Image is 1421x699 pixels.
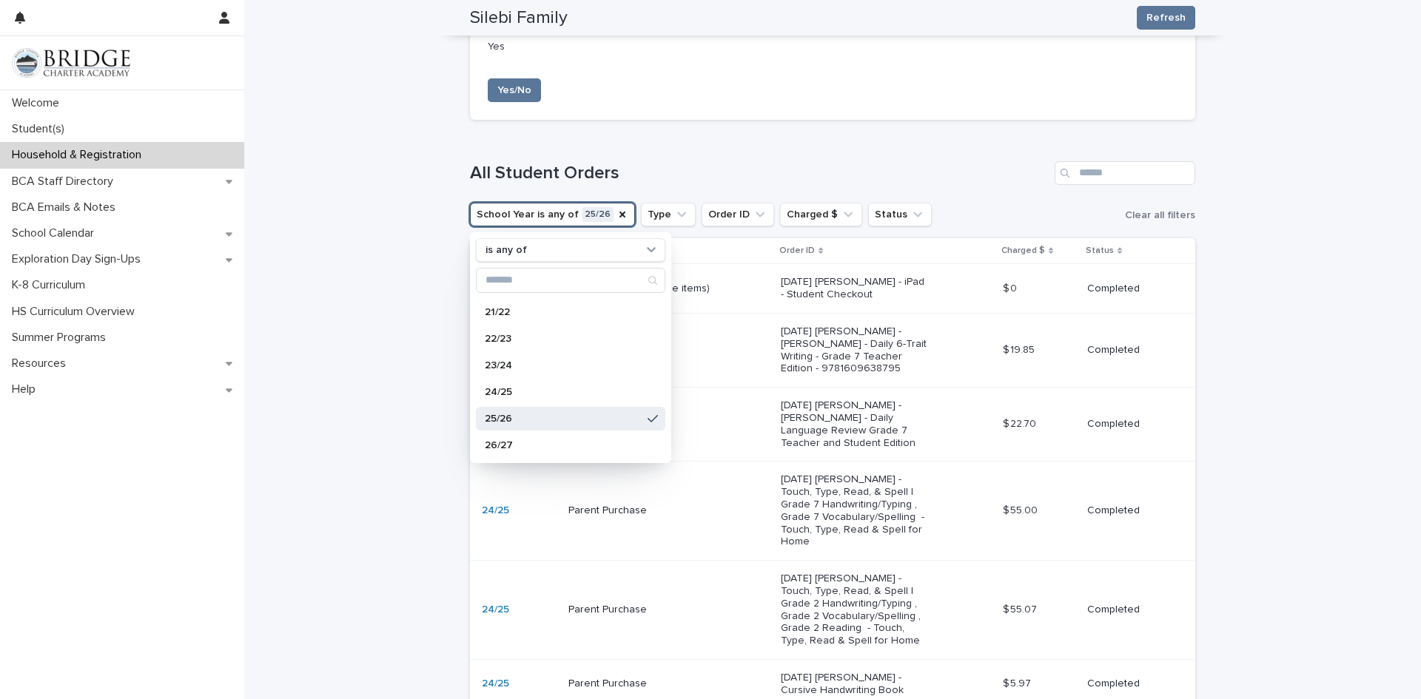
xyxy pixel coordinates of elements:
[1003,415,1039,430] p: $ 22.70
[470,163,1049,184] h1: All Student Orders
[6,175,125,189] p: BCA Staff Directory
[780,203,862,226] button: Charged $
[568,678,716,690] p: Parent Purchase
[781,276,929,301] p: [DATE] [PERSON_NAME] - iPad - Student Checkout
[470,388,1195,462] tr: 24/25 BCA Purchase[DATE] [PERSON_NAME] - [PERSON_NAME] - Daily Language Review Grade 7 Teacher an...
[6,252,152,266] p: Exploration Day Sign-Ups
[1137,6,1195,30] button: Refresh
[488,39,1178,55] p: Yes
[485,387,642,397] p: 24/25
[470,462,1195,561] tr: 24/25 Parent Purchase[DATE] [PERSON_NAME] - Touch, Type, Read, & Spell | Grade 7 Handwriting/Typi...
[6,357,78,371] p: Resources
[1087,678,1172,690] p: Completed
[1003,280,1020,295] p: $ 0
[781,473,929,548] p: [DATE] [PERSON_NAME] - Touch, Type, Read, & Spell | Grade 7 Handwriting/Typing , Grade 7 Vocabula...
[6,382,47,396] p: Help
[1055,161,1195,185] input: Search
[486,244,527,257] p: is any of
[6,96,71,110] p: Welcome
[6,148,153,162] p: Household & Registration
[497,83,531,98] span: Yes/No
[781,573,929,647] p: [DATE] [PERSON_NAME] - Touch, Type, Read, & Spell | Grade 2 Handwriting/Typing , Grade 2 Vocabula...
[482,604,509,616] a: 24/25
[6,226,106,240] p: School Calendar
[641,203,696,226] button: Type
[568,604,716,616] p: Parent Purchase
[470,203,635,226] button: School Year
[702,203,774,226] button: Order ID
[482,504,509,517] a: 24/25
[1086,243,1114,259] p: Status
[6,331,118,345] p: Summer Programs
[1087,604,1172,616] p: Completed
[482,678,509,690] a: 24/25
[6,305,147,319] p: HS Curriculum Overview
[1146,10,1186,25] span: Refresh
[779,243,815,259] p: Order ID
[1087,418,1172,430] p: Completed
[868,203,932,226] button: Status
[485,360,642,371] p: 23/24
[1003,675,1034,690] p: $ 5.97
[470,561,1195,660] tr: 24/25 Parent Purchase[DATE] [PERSON_NAME] - Touch, Type, Read, & Spell | Grade 2 Handwriting/Typi...
[6,122,76,136] p: Student(s)
[485,413,642,424] p: 25/26
[6,200,127,215] p: BCA Emails & Notes
[781,325,929,375] p: [DATE] [PERSON_NAME] - [PERSON_NAME] - Daily 6-Trait Writing - Grade 7 Teacher Edition - 97816096...
[488,78,541,102] button: Yes/No
[470,313,1195,387] tr: 24/25 BCA Purchase[DATE] [PERSON_NAME] - [PERSON_NAME] - Daily 6-Trait Writing - Grade 7 Teacher ...
[485,334,642,344] p: 22/23
[477,269,665,292] input: Search
[485,307,642,317] p: 21/22
[1001,243,1045,259] p: Charged $
[12,48,130,78] img: V1C1m3IdTEidaUdm9Hs0
[1003,502,1041,517] p: $ 55.00
[781,672,929,697] p: [DATE] [PERSON_NAME] - Cursive Handwriting Book
[568,504,716,517] p: Parent Purchase
[1087,283,1172,295] p: Completed
[470,7,568,29] h2: Silebi Family
[485,440,642,450] p: 26/27
[1003,601,1040,616] p: $ 55.07
[476,268,665,293] div: Search
[1087,504,1172,517] p: Completed
[1003,341,1038,357] p: $ 19.85
[1119,204,1195,226] button: Clear all filters
[1087,344,1172,357] p: Completed
[470,264,1195,314] tr: 24/25 Checkout (for available items)[DATE] [PERSON_NAME] - iPad - Student Checkout$ 0$ 0 Completed
[1125,210,1195,220] span: Clear all filters
[6,278,97,292] p: K-8 Curriculum
[781,399,929,449] p: [DATE] [PERSON_NAME] - [PERSON_NAME] - Daily Language Review Grade 7 Teacher and Student Edition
